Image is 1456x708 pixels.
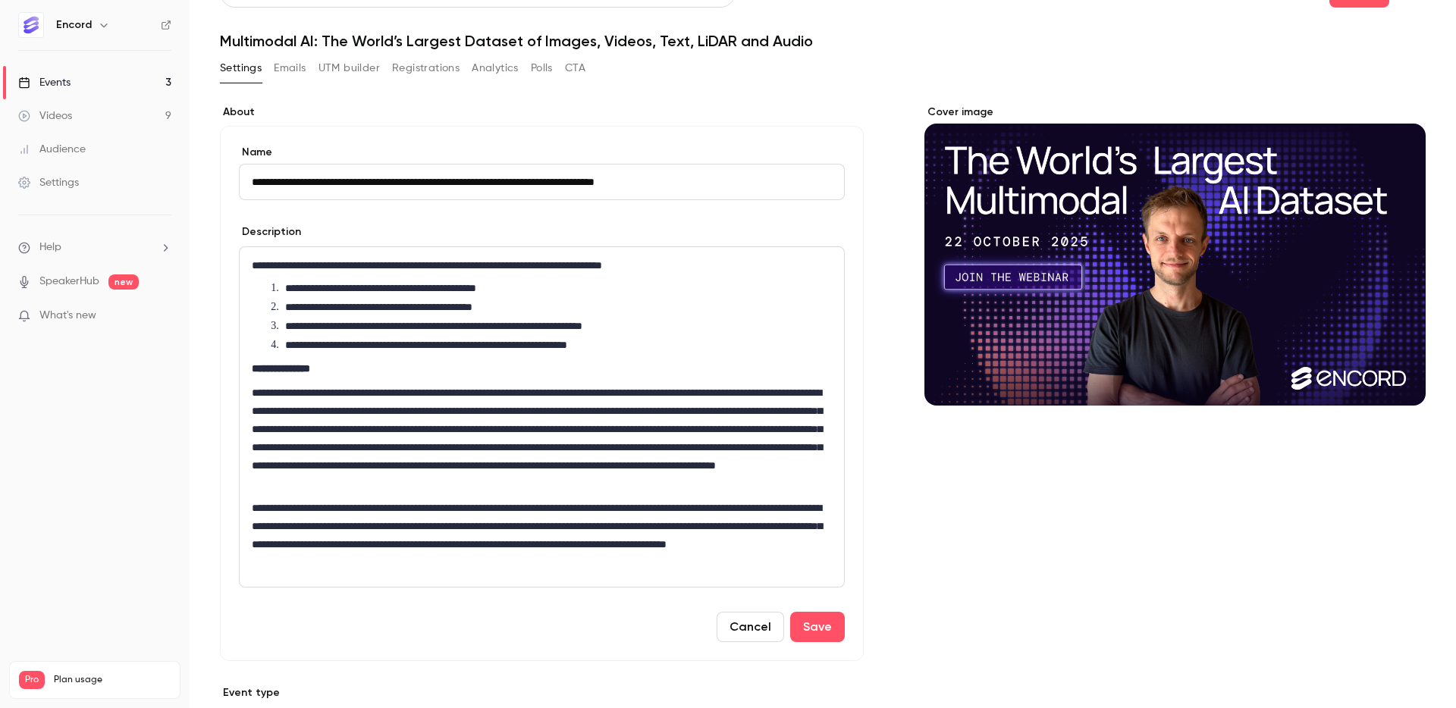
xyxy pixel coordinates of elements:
[717,612,784,642] button: Cancel
[220,105,864,120] label: About
[19,13,43,37] img: Encord
[565,56,585,80] button: CTA
[220,685,864,700] p: Event type
[239,145,845,160] label: Name
[239,224,301,240] label: Description
[472,56,519,80] button: Analytics
[924,105,1426,120] label: Cover image
[790,612,845,642] button: Save
[924,105,1426,406] section: Cover image
[318,56,380,80] button: UTM builder
[54,674,171,686] span: Plan usage
[39,240,61,255] span: Help
[39,274,99,290] a: SpeakerHub
[18,108,72,124] div: Videos
[18,75,71,90] div: Events
[39,308,96,324] span: What's new
[240,247,844,587] div: editor
[220,32,1426,50] h1: Multimodal AI: The World’s Largest Dataset of Images, Videos, Text, LiDAR and Audio
[153,309,171,323] iframe: Noticeable Trigger
[18,240,171,255] li: help-dropdown-opener
[392,56,460,80] button: Registrations
[18,142,86,157] div: Audience
[274,56,306,80] button: Emails
[531,56,553,80] button: Polls
[239,246,845,587] section: description
[18,175,79,190] div: Settings
[56,17,92,33] h6: Encord
[108,274,139,290] span: new
[220,56,262,80] button: Settings
[19,671,45,689] span: Pro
